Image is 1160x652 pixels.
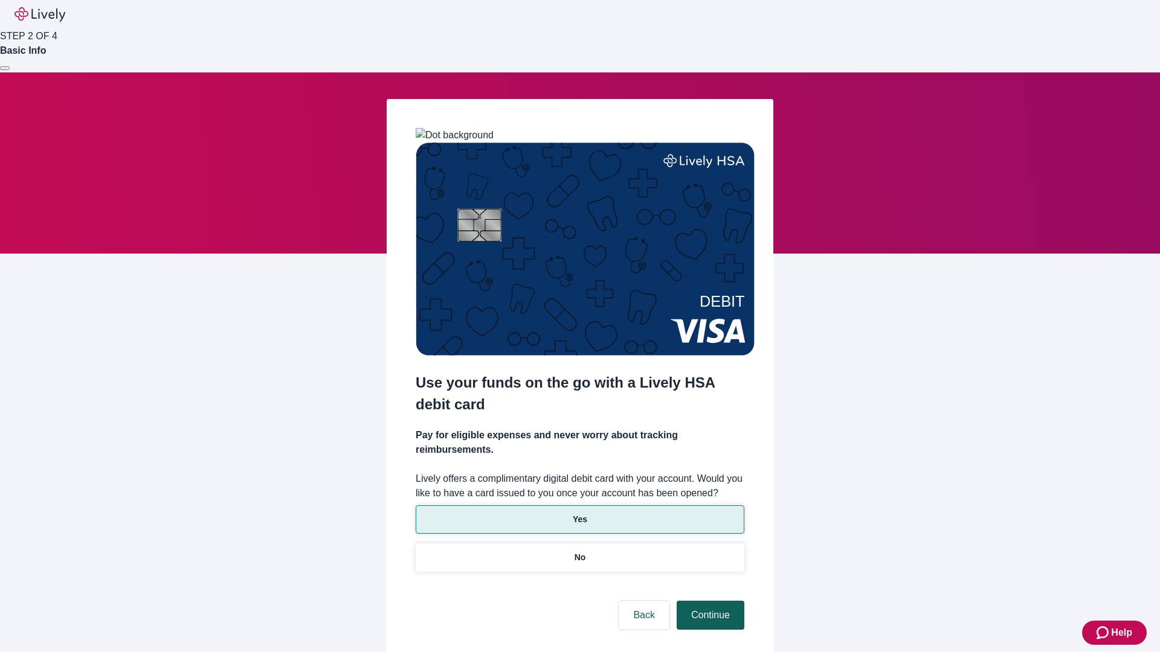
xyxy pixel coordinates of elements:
[573,513,587,526] p: Yes
[1097,625,1111,640] svg: Zendesk support icon
[416,543,744,572] button: No
[677,601,744,630] button: Continue
[416,505,744,534] button: Yes
[14,7,65,22] img: Lively
[619,601,669,630] button: Back
[1111,625,1132,640] span: Help
[416,428,744,457] h4: Pay for eligible expenses and never worry about tracking reimbursements.
[416,142,755,356] img: Debit card
[575,551,586,564] p: No
[416,128,494,142] img: Dot background
[416,372,744,415] h2: Use your funds on the go with a Lively HSA debit card
[1082,621,1147,645] button: Zendesk support iconHelp
[416,471,744,500] label: Lively offers a complimentary digital debit card with your account. Would you like to have a card...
